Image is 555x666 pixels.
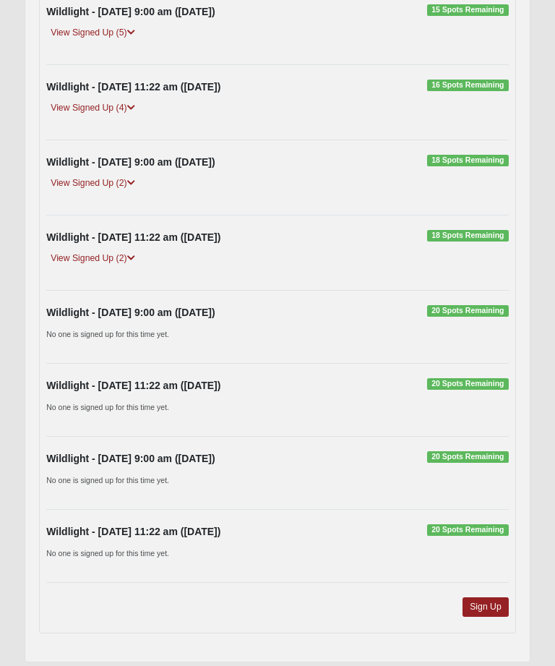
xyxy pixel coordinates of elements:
[46,25,139,40] a: View Signed Up (5)
[46,453,215,464] strong: Wildlight - [DATE] 9:00 am ([DATE])
[46,403,169,411] small: No one is signed up for this time yet.
[427,378,509,390] span: 20 Spots Remaining
[427,524,509,536] span: 20 Spots Remaining
[427,155,509,166] span: 18 Spots Remaining
[427,80,509,91] span: 16 Spots Remaining
[46,380,220,391] strong: Wildlight - [DATE] 11:22 am ([DATE])
[427,230,509,242] span: 18 Spots Remaining
[427,451,509,463] span: 20 Spots Remaining
[462,597,509,617] a: Sign Up
[46,330,169,338] small: No one is signed up for this time yet.
[46,6,215,17] strong: Wildlight - [DATE] 9:00 am ([DATE])
[46,307,215,318] strong: Wildlight - [DATE] 9:00 am ([DATE])
[46,251,139,266] a: View Signed Up (2)
[46,101,139,116] a: View Signed Up (4)
[46,156,215,168] strong: Wildlight - [DATE] 9:00 am ([DATE])
[46,231,220,243] strong: Wildlight - [DATE] 11:22 am ([DATE])
[46,176,139,191] a: View Signed Up (2)
[46,526,220,537] strong: Wildlight - [DATE] 11:22 am ([DATE])
[46,81,220,93] strong: Wildlight - [DATE] 11:22 am ([DATE])
[46,549,169,558] small: No one is signed up for this time yet.
[46,476,169,484] small: No one is signed up for this time yet.
[427,305,509,317] span: 20 Spots Remaining
[427,4,509,16] span: 15 Spots Remaining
